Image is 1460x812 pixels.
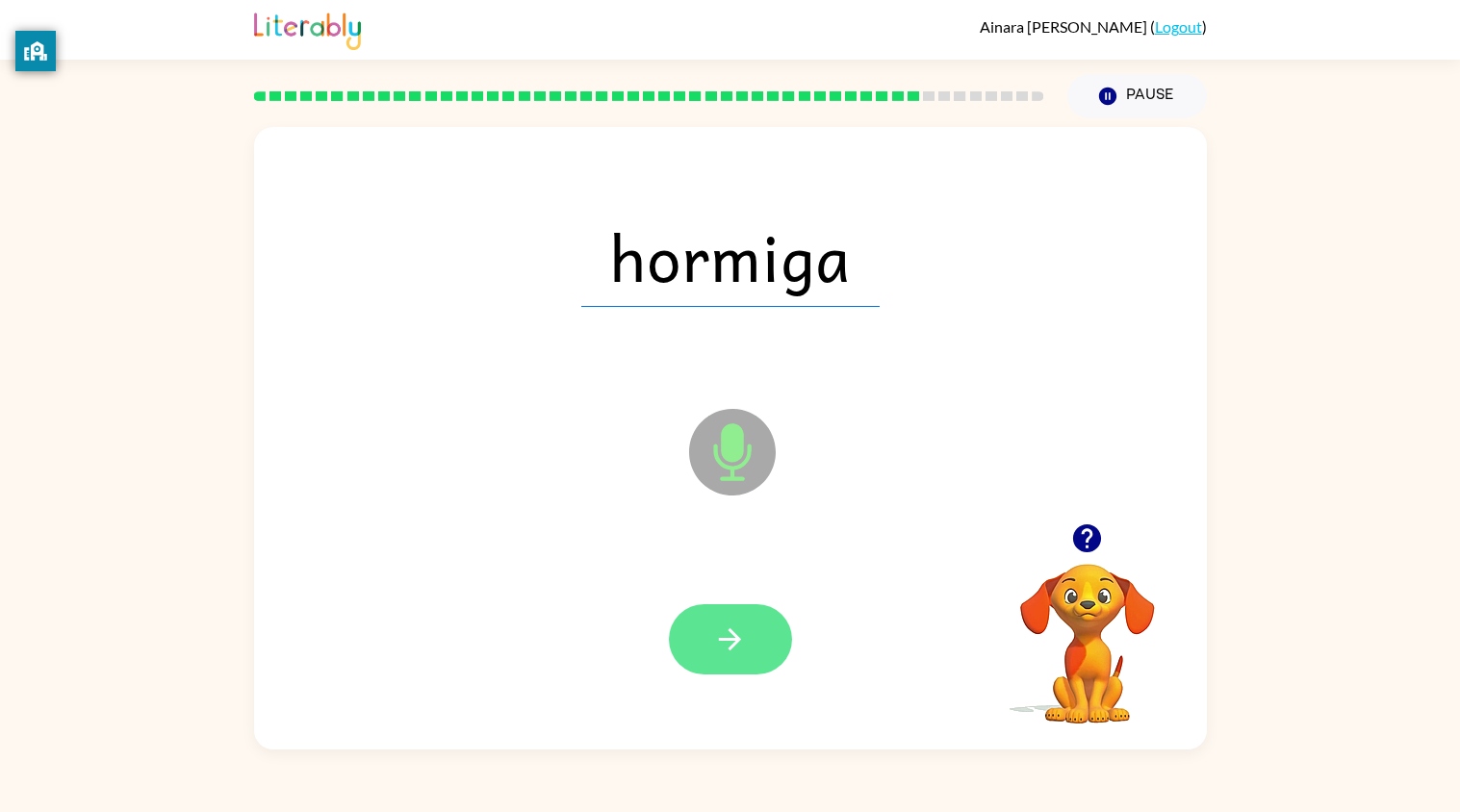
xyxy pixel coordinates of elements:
div: ( ) [980,17,1207,36]
button: Pause [1067,74,1207,118]
a: Logout [1155,17,1202,36]
button: privacy banner [15,31,56,71]
img: Literably [254,8,361,50]
video: Your browser must support playing .mp4 files to use Literably. Please try using another browser. [991,534,1184,726]
span: Ainara [PERSON_NAME] [980,17,1150,36]
span: hormiga [581,207,880,307]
